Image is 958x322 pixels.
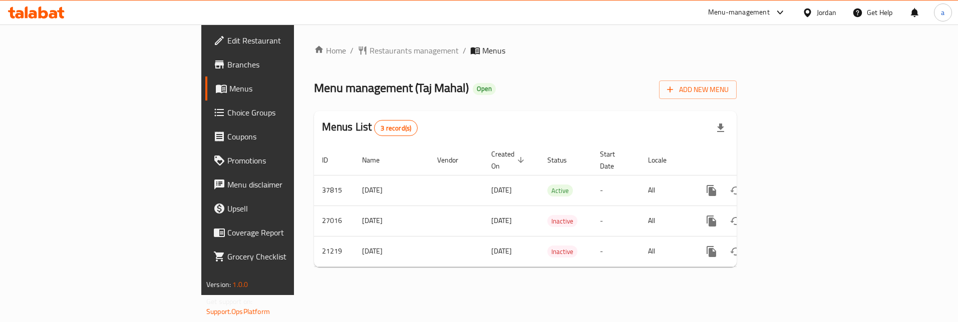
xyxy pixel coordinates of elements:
[206,295,252,308] span: Get support on:
[648,154,680,166] span: Locale
[473,84,496,93] span: Open
[227,178,353,190] span: Menu disclaimer
[640,175,692,205] td: All
[205,220,361,244] a: Coverage Report
[354,175,429,205] td: [DATE]
[708,6,770,18] div: Menu-management
[314,44,737,56] nav: breadcrumb
[205,148,361,172] a: Promotions
[659,80,737,99] button: Add New Menu
[724,239,748,263] button: Change Status
[547,185,573,196] span: Active
[227,154,353,166] span: Promotions
[354,236,429,266] td: [DATE]
[227,34,353,46] span: Edit Restaurant
[227,226,353,238] span: Coverage Report
[322,119,418,136] h2: Menus List
[547,246,577,257] span: Inactive
[592,175,640,205] td: -
[547,215,577,227] div: Inactive
[473,83,496,95] div: Open
[314,76,469,99] span: Menu management ( Taj Mahal )
[205,100,361,124] a: Choice Groups
[592,205,640,236] td: -
[640,236,692,266] td: All
[206,278,231,291] span: Version:
[370,44,459,56] span: Restaurants management
[817,7,836,18] div: Jordan
[640,205,692,236] td: All
[437,154,471,166] span: Vendor
[592,236,640,266] td: -
[205,244,361,268] a: Grocery Checklist
[354,205,429,236] td: [DATE]
[232,278,248,291] span: 1.0.0
[709,116,733,140] div: Export file
[374,120,418,136] div: Total records count
[205,28,361,52] a: Edit Restaurant
[322,154,341,166] span: ID
[724,209,748,233] button: Change Status
[205,52,361,76] a: Branches
[482,44,505,56] span: Menus
[205,172,361,196] a: Menu disclaimer
[700,178,724,202] button: more
[491,183,512,196] span: [DATE]
[362,154,393,166] span: Name
[229,82,353,94] span: Menus
[375,123,417,133] span: 3 record(s)
[491,148,527,172] span: Created On
[491,214,512,227] span: [DATE]
[491,244,512,257] span: [DATE]
[227,106,353,118] span: Choice Groups
[941,7,944,18] span: a
[600,148,628,172] span: Start Date
[205,124,361,148] a: Coupons
[205,196,361,220] a: Upsell
[227,58,353,70] span: Branches
[314,145,804,267] table: enhanced table
[227,250,353,262] span: Grocery Checklist
[724,178,748,202] button: Change Status
[667,83,729,96] span: Add New Menu
[227,130,353,142] span: Coupons
[547,154,580,166] span: Status
[463,44,466,56] li: /
[206,305,270,318] a: Support.OpsPlatform
[227,202,353,214] span: Upsell
[205,76,361,100] a: Menus
[700,239,724,263] button: more
[700,209,724,233] button: more
[358,44,459,56] a: Restaurants management
[692,145,804,175] th: Actions
[547,215,577,227] span: Inactive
